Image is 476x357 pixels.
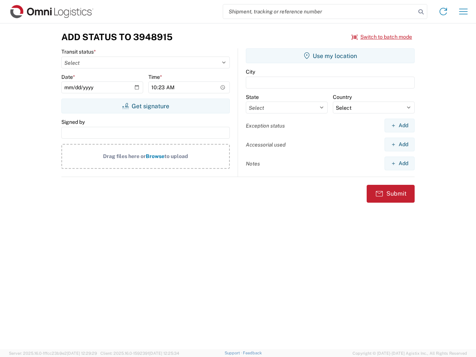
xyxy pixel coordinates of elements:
[146,153,164,159] span: Browse
[61,74,75,80] label: Date
[246,68,255,75] label: City
[333,94,352,100] label: Country
[243,351,262,355] a: Feedback
[67,351,97,356] span: [DATE] 12:29:29
[246,160,260,167] label: Notes
[61,99,230,113] button: Get signature
[246,122,285,129] label: Exception status
[246,48,415,63] button: Use my location
[225,351,243,355] a: Support
[164,153,188,159] span: to upload
[61,119,85,125] label: Signed by
[367,185,415,203] button: Submit
[246,94,259,100] label: State
[223,4,416,19] input: Shipment, tracking or reference number
[149,351,179,356] span: [DATE] 12:25:34
[9,351,97,356] span: Server: 2025.16.0-1ffcc23b9e2
[100,351,179,356] span: Client: 2025.16.0-1592391
[351,31,412,43] button: Switch to batch mode
[385,119,415,132] button: Add
[246,141,286,148] label: Accessorial used
[61,48,96,55] label: Transit status
[148,74,162,80] label: Time
[385,157,415,170] button: Add
[385,138,415,151] button: Add
[353,350,467,357] span: Copyright © [DATE]-[DATE] Agistix Inc., All Rights Reserved
[103,153,146,159] span: Drag files here or
[61,32,173,42] h3: Add Status to 3948915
